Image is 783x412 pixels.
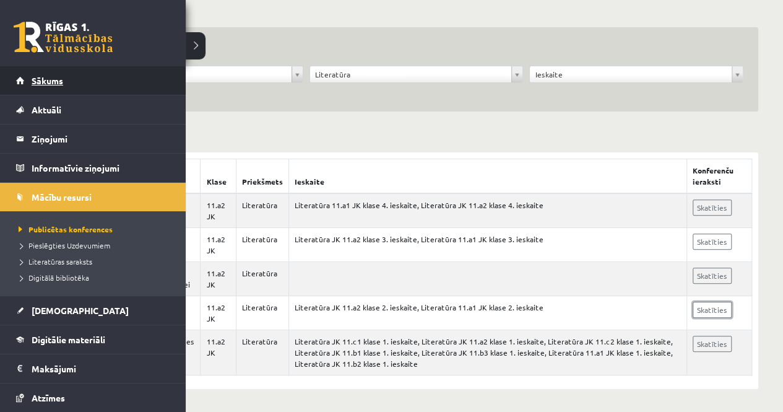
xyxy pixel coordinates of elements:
a: Rīgas 1. Tālmācības vidusskola [14,22,113,53]
td: 11.a2 JK [201,193,236,228]
span: Digitālie materiāli [32,334,105,345]
a: Maksājumi [16,354,170,383]
a: Digitālie materiāli [16,325,170,354]
a: [DEMOGRAPHIC_DATA] [16,296,170,325]
h3: Filtrs: [89,42,729,59]
a: 11.a2 JK [90,66,303,82]
span: Publicētas konferences [15,224,113,234]
td: Literatūra [236,330,288,375]
span: Pieslēgties Uzdevumiem [15,240,110,250]
a: Skatīties [693,336,732,352]
span: Atzīmes [32,392,65,403]
legend: Maksājumi [32,354,170,383]
th: Ieskaite [288,159,686,194]
td: Literatūra [236,193,288,228]
a: Skatīties [693,234,732,250]
a: Atzīmes [16,384,170,412]
a: Informatīvie ziņojumi [16,154,170,182]
a: Ziņojumi [16,125,170,153]
legend: Ziņojumi [32,125,170,153]
td: 11.a2 JK [201,228,236,262]
td: Literatūra [236,296,288,330]
a: Literatūras saraksts [15,256,173,267]
span: Sākums [32,75,63,86]
th: Priekšmets [236,159,288,194]
a: Skatīties [693,268,732,284]
span: Ieskaite [535,66,727,82]
legend: Informatīvie ziņojumi [32,154,170,182]
span: 11.a2 JK [95,66,287,82]
a: Skatīties [693,302,732,318]
a: Sākums [16,66,170,95]
span: Aktuāli [32,104,61,115]
a: Publicētas konferences [15,224,173,235]
td: Literatūra [236,262,288,296]
span: Literatūras saraksts [15,256,92,266]
th: Konferenču ieraksti [686,159,751,194]
td: 11.a2 JK [201,296,236,330]
span: [DEMOGRAPHIC_DATA] [32,305,129,316]
th: Klase [201,159,236,194]
a: Digitālā bibliotēka [15,272,173,283]
a: Literatūra [310,66,523,82]
a: Pieslēgties Uzdevumiem [15,240,173,251]
a: Ieskaite [530,66,743,82]
span: Digitālā bibliotēka [15,273,89,283]
td: Literatūra JK 11.a2 klase 3. ieskaite, Literatūra 11.a1 JK klase 3. ieskaite [288,228,686,262]
td: Literatūra 11.a1 JK klase 4. ieskaite, Literatūra JK 11.a2 klase 4. ieskaite [288,193,686,228]
span: Mācību resursi [32,191,92,203]
td: Literatūra [236,228,288,262]
a: Skatīties [693,199,732,216]
td: 11.a2 JK [201,262,236,296]
td: Literatūra JK 11.a2 klase 2. ieskaite, Literatūra 11.a1 JK klase 2. ieskaite [288,296,686,330]
span: Literatūra [315,66,507,82]
td: Literatūra JK 11.c1 klase 1. ieskaite, Literatūra JK 11.a2 klase 1. ieskaite, Literatūra JK 11.c2... [288,330,686,375]
td: 11.a2 JK [201,330,236,375]
a: Aktuāli [16,95,170,124]
a: Mācību resursi [16,183,170,211]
